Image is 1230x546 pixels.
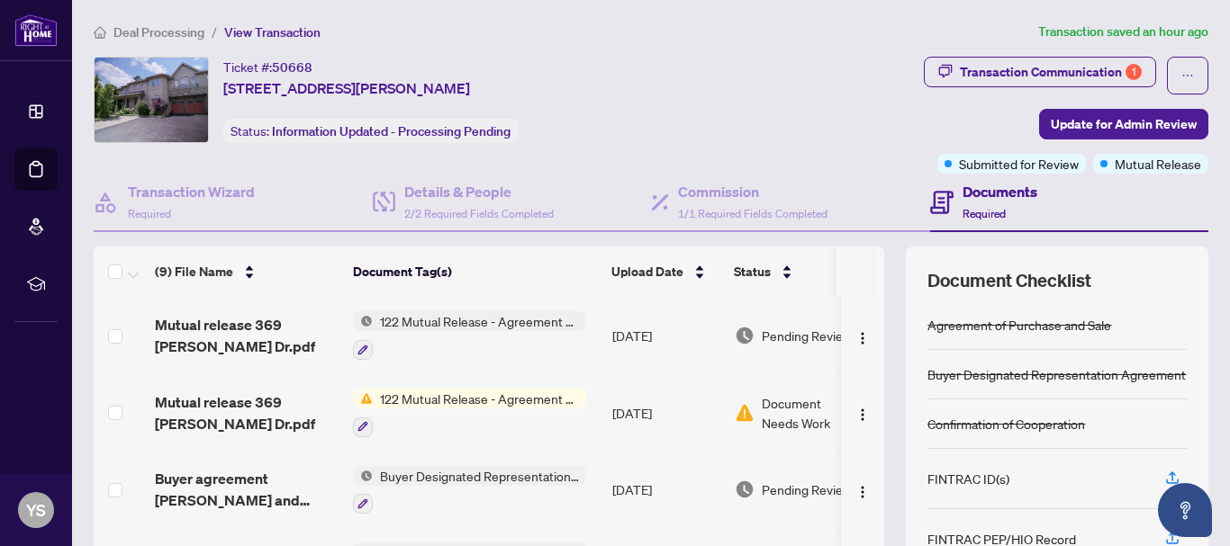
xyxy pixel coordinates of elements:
li: / [212,22,217,42]
span: Required [128,207,171,220]
img: IMG-N12310101_1.jpg [95,58,208,142]
button: Status Icon122 Mutual Release - Agreement of Purchase and Sale [353,389,586,437]
span: Upload Date [611,262,683,282]
div: Ticket #: [223,57,312,77]
span: Update for Admin Review [1051,110,1197,139]
span: Mutual Release [1115,154,1201,174]
button: Logo [848,321,877,350]
span: Status [734,262,771,282]
span: 1/1 Required Fields Completed [678,207,828,220]
span: Buyer Designated Representation Agreement [373,466,586,486]
img: Logo [855,485,870,499]
span: (9) File Name [155,262,233,282]
span: Buyer agreement [PERSON_NAME] and [PERSON_NAME].pdf [155,468,339,511]
div: Agreement of Purchase and Sale [927,315,1111,335]
td: [DATE] [605,374,728,452]
h4: Details & People [404,181,554,202]
button: Status IconBuyer Designated Representation Agreement [353,466,586,515]
th: Upload Date [604,246,727,297]
div: 1 [1126,64,1142,80]
img: Status Icon [353,389,373,408]
span: View Transaction [224,24,321,40]
span: Pending Review [762,326,852,345]
img: Status Icon [353,466,373,486]
span: Information Updated - Processing Pending [272,123,511,139]
span: Required [963,207,1006,220]
span: Mutual release 369 [PERSON_NAME] Dr.pdf [155,314,339,357]
article: Transaction saved an hour ago [1038,22,1208,42]
h4: Commission [678,181,828,202]
span: 2/2 Required Fields Completed [404,207,554,220]
span: 50668 [272,59,312,76]
th: (9) File Name [148,246,346,297]
img: Status Icon [353,311,373,331]
span: Submitted for Review [959,154,1079,174]
button: Update for Admin Review [1039,109,1208,139]
div: FINTRAC ID(s) [927,469,1009,488]
img: Document Status [735,326,755,345]
td: [DATE] [605,452,728,529]
th: Document Tag(s) [346,246,604,297]
h4: Documents [963,181,1037,202]
span: YS [26,497,46,523]
button: Status Icon122 Mutual Release - Agreement of Purchase and Sale [353,311,586,360]
button: Open asap [1158,483,1212,537]
span: Mutual release 369 [PERSON_NAME] Dr.pdf [155,391,339,434]
div: Transaction Communication [960,58,1142,86]
img: Logo [855,331,870,345]
span: 122 Mutual Release - Agreement of Purchase and Sale [373,311,586,331]
span: Document Checklist [927,268,1091,293]
span: ellipsis [1181,69,1194,82]
span: [STREET_ADDRESS][PERSON_NAME] [223,77,470,99]
img: logo [14,13,58,47]
div: Confirmation of Cooperation [927,414,1085,434]
img: Document Status [735,479,755,499]
span: Deal Processing [113,24,204,40]
td: [DATE] [605,297,728,374]
button: Transaction Communication1 [924,57,1156,87]
span: Pending Review [762,479,852,499]
img: Logo [855,407,870,422]
span: home [94,26,106,39]
h4: Transaction Wizard [128,181,255,202]
button: Logo [848,475,877,504]
span: 122 Mutual Release - Agreement of Purchase and Sale [373,389,586,408]
th: Status [727,246,880,297]
div: Buyer Designated Representation Agreement [927,364,1186,384]
button: Logo [848,398,877,427]
img: Document Status [735,403,755,423]
div: Status: [223,119,518,143]
span: Document Needs Work [762,393,855,433]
